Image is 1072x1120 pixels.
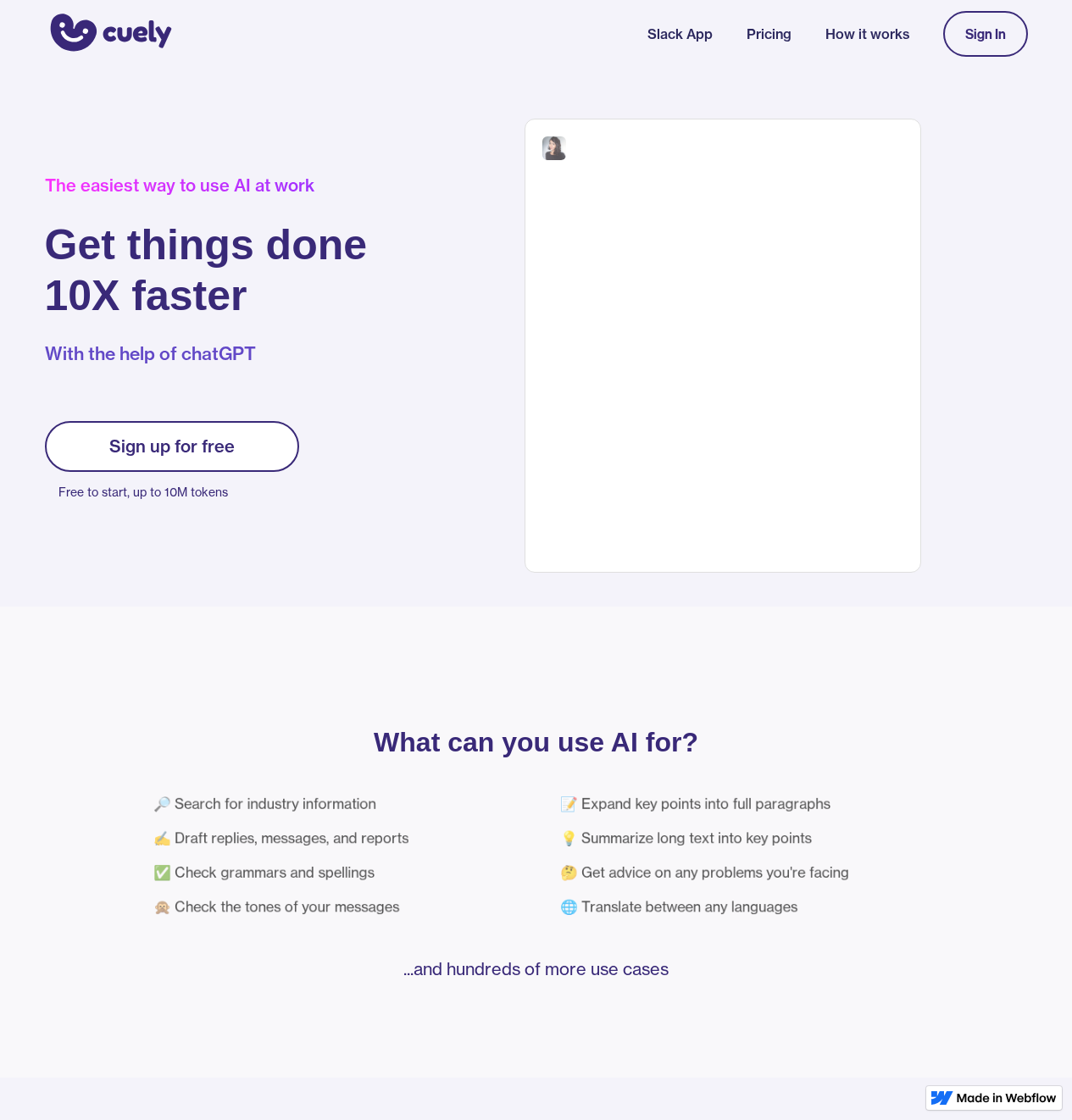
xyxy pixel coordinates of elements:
a: Sign In [943,11,1028,57]
div: 📝 Expand key points into full paragraphs 💡 Summarize long text into key points 🤔 Get advice on an... [560,787,919,924]
a: How it works [825,24,909,44]
div: The easiest way to use AI at work [45,175,368,196]
a: Pricing [747,24,792,44]
a: Sign up for free [45,421,299,472]
div: 🔎 Search for industry information ✍️ Draft replies, messages, and reports ✅ Check grammars and sp... [153,787,513,924]
p: What can you use AI for? [138,730,935,754]
img: Made in Webflow [957,1093,1057,1103]
p: With the help of chatGPT [45,341,368,367]
a: home [45,3,172,65]
div: Sign In [965,26,1006,42]
p: ...and hundreds of more use cases [138,957,935,981]
p: Free to start, up to 10M tokens [58,480,299,504]
div: Sign up for free [109,436,235,457]
a: Slack App [647,24,713,44]
h1: Get things done 10X faster [45,219,368,321]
